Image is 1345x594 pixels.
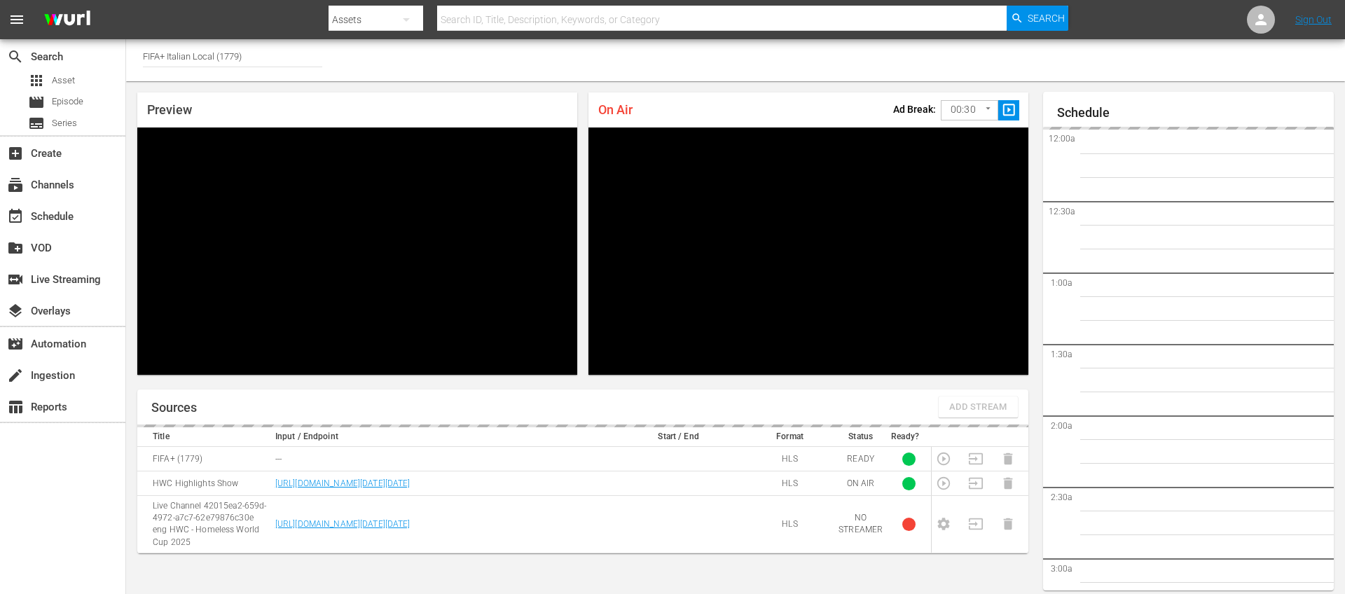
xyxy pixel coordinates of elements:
[7,177,24,193] span: Channels
[7,208,24,225] span: Schedule
[275,478,411,488] a: [URL][DOMAIN_NAME][DATE][DATE]
[34,4,101,36] img: ans4CAIJ8jUAAAAAAAAAAAAAAAAAAAAAAAAgQb4GAAAAAAAAAAAAAAAAAAAAAAAAJMjXAAAAAAAAAAAAAAAAAAAAAAAAgAT5G...
[7,145,24,162] span: Create
[7,48,24,65] span: Search
[1295,14,1332,25] a: Sign Out
[137,496,271,553] td: Live Channel 42015ea2-659d-4972-a7c7-62e79876c30e eng HWC - Homeless World Cup 2025
[52,95,83,109] span: Episode
[275,519,411,529] a: [URL][DOMAIN_NAME][DATE][DATE]
[137,447,271,471] td: FIFA+ (1779)
[7,367,24,384] span: Ingestion
[52,116,77,130] span: Series
[151,401,197,415] h1: Sources
[52,74,75,88] span: Asset
[745,427,834,447] th: Format
[745,471,834,496] td: HLS
[147,102,192,117] span: Preview
[588,127,1028,375] div: Video Player
[137,427,271,447] th: Title
[834,496,887,553] td: NO STREAMER
[271,427,612,447] th: Input / Endpoint
[834,471,887,496] td: ON AIR
[745,496,834,553] td: HLS
[887,427,932,447] th: Ready?
[1057,106,1334,120] h1: Schedule
[271,447,612,471] td: ---
[941,97,998,123] div: 00:30
[1001,102,1017,118] span: slideshow_sharp
[7,303,24,319] span: Overlays
[1028,6,1065,31] span: Search
[612,427,745,447] th: Start / End
[7,399,24,415] span: Reports
[28,115,45,132] span: Series
[28,72,45,89] span: Asset
[1007,6,1068,31] button: Search
[834,447,887,471] td: READY
[137,127,577,375] div: Video Player
[7,240,24,256] span: VOD
[28,94,45,111] span: Episode
[8,11,25,28] span: menu
[834,427,887,447] th: Status
[7,271,24,288] span: Live Streaming
[893,104,936,115] p: Ad Break:
[598,102,633,117] span: On Air
[7,336,24,352] span: Automation
[137,471,271,496] td: HWC Highlights Show
[745,447,834,471] td: HLS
